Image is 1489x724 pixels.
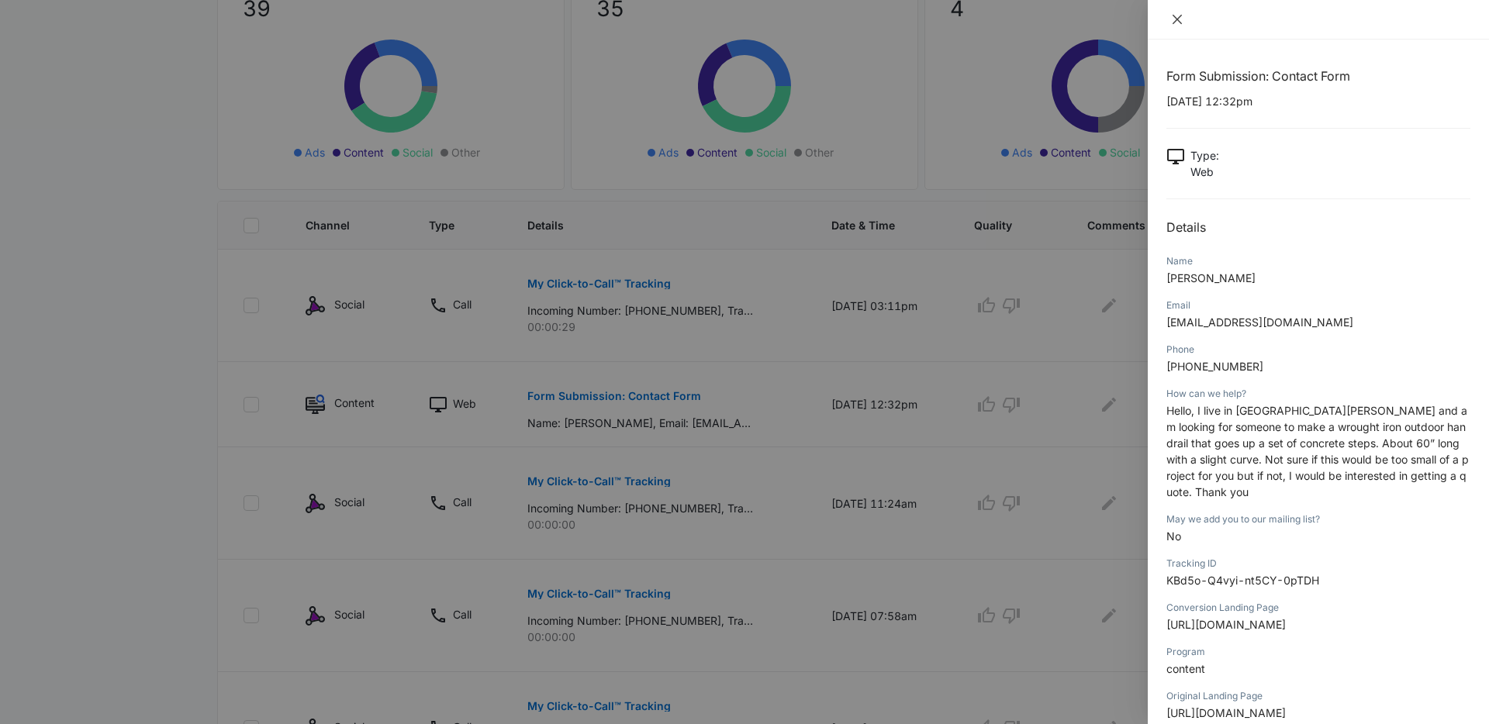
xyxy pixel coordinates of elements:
[1166,574,1319,587] span: KBd5o-Q4vyi-nt5CY-0pTDH
[1190,147,1219,164] p: Type :
[1166,645,1470,659] div: Program
[1166,343,1470,357] div: Phone
[1166,512,1470,526] div: May we add you to our mailing list?
[1166,12,1188,26] button: Close
[1166,93,1470,109] p: [DATE] 12:32pm
[1166,706,1286,719] span: [URL][DOMAIN_NAME]
[1171,13,1183,26] span: close
[1166,315,1353,329] span: [EMAIL_ADDRESS][DOMAIN_NAME]
[1190,164,1219,180] p: Web
[1166,254,1470,268] div: Name
[1166,557,1470,571] div: Tracking ID
[1166,662,1205,675] span: content
[1166,218,1470,236] h2: Details
[1166,601,1470,615] div: Conversion Landing Page
[1166,298,1470,312] div: Email
[1166,529,1181,543] span: No
[1166,67,1470,85] h1: Form Submission: Contact Form
[1166,618,1286,631] span: [URL][DOMAIN_NAME]
[1166,404,1469,498] span: Hello, I live in [GEOGRAPHIC_DATA][PERSON_NAME] and am looking for someone to make a wrought iron...
[1166,271,1256,284] span: [PERSON_NAME]
[1166,689,1470,703] div: Original Landing Page
[1166,360,1263,373] span: [PHONE_NUMBER]
[1166,387,1470,401] div: How can we help?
